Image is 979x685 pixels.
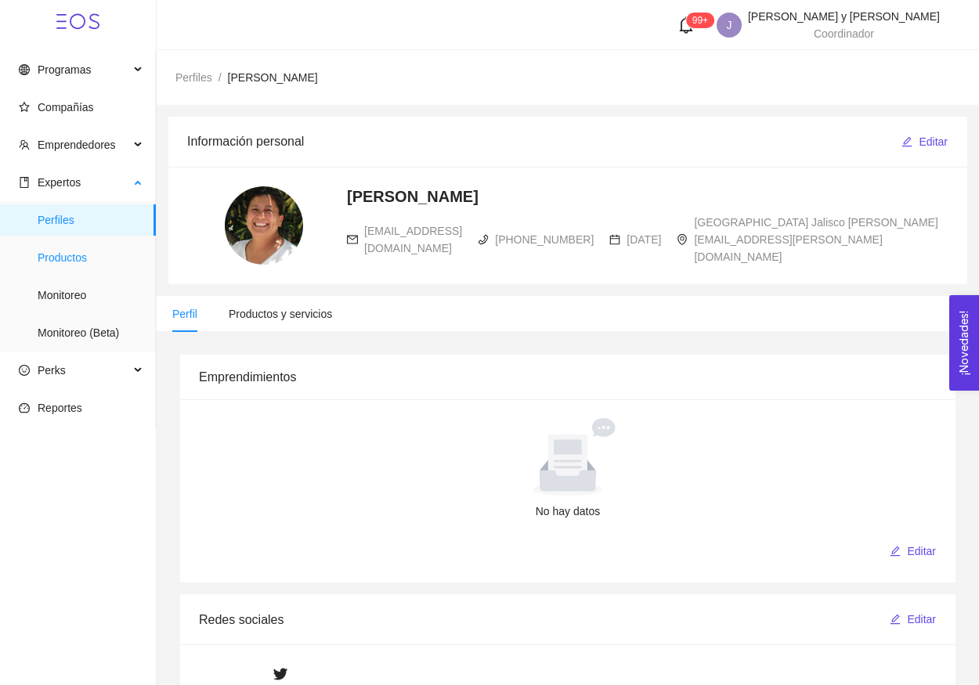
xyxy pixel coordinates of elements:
span: smile [19,365,30,376]
span: [GEOGRAPHIC_DATA] Jalisco [PERSON_NAME][EMAIL_ADDRESS][PERSON_NAME][DOMAIN_NAME] [694,216,937,263]
span: team [19,139,30,150]
span: Programas [38,63,91,76]
span: Emprendedores [38,139,116,151]
span: Editar [907,543,936,560]
span: dashboard [19,402,30,413]
span: Monitoreo (Beta) [38,317,143,348]
span: Perfiles [175,71,212,84]
span: J [726,13,732,38]
span: Monitoreo [38,279,143,311]
span: / [219,71,222,84]
img: 1690940412317-71674%20ALBA%20ADRIANA%20VALLEJO%20CARDONA2.jpg [225,186,303,265]
span: edit [901,136,912,149]
div: No hay datos [279,503,857,520]
span: mail [347,234,358,245]
span: [PERSON_NAME] [228,71,318,84]
div: Redes sociales [199,597,889,642]
span: [DATE] [627,233,661,246]
span: Editar [919,133,948,150]
button: editEditar [889,539,937,564]
span: Compañías [38,101,94,114]
span: Perks [38,364,66,377]
button: editEditar [889,607,937,632]
span: Coordinador [814,27,874,40]
button: editEditar [901,129,948,154]
span: Reportes [38,402,82,414]
span: Expertos [38,176,81,189]
span: calendar [609,234,620,245]
span: star [19,102,30,113]
span: environment [677,234,688,245]
sup: 126 [686,13,714,28]
span: edit [890,546,901,558]
span: phone [478,234,489,245]
span: Productos y servicios [229,308,332,320]
span: [PERSON_NAME] y [PERSON_NAME] [748,10,940,23]
span: Productos [38,242,143,273]
span: Perfiles [38,204,143,236]
button: Open Feedback Widget [949,295,979,391]
span: [EMAIL_ADDRESS][DOMAIN_NAME] [364,225,462,254]
div: Emprendimientos [199,355,937,399]
span: global [19,64,30,75]
span: [PHONE_NUMBER] [495,233,594,246]
h4: [PERSON_NAME] [347,186,479,207]
span: twitter [273,666,288,682]
span: book [19,177,30,188]
span: Editar [907,611,936,628]
span: bell [677,16,695,34]
div: Información personal [187,119,901,164]
span: Perfil [172,308,197,320]
span: edit [890,614,901,626]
